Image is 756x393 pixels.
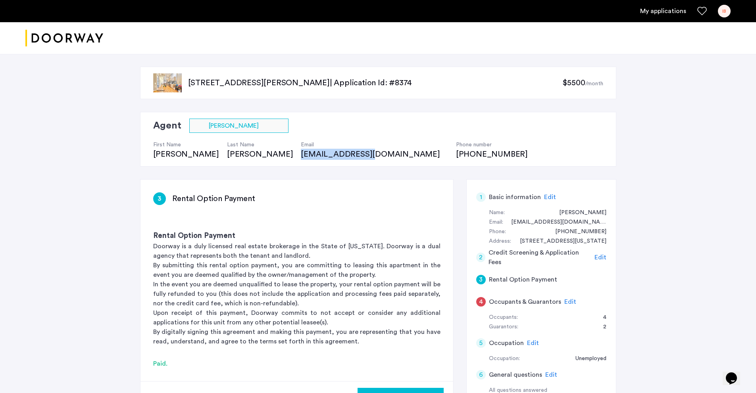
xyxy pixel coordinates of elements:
[489,227,506,237] div: Phone:
[153,73,182,92] img: apartment
[153,141,219,149] h4: First Name
[489,354,520,364] div: Occupation:
[476,370,486,380] div: 6
[153,280,441,308] p: In the event you are deemed unqualified to lease the property, your rental option payment will be...
[153,230,441,242] h3: Rental Option Payment
[545,372,557,378] span: Edit
[595,313,606,322] div: 4
[567,354,606,364] div: Unemployed
[489,208,505,218] div: Name:
[153,119,181,133] h2: Agent
[489,297,561,307] h5: Occupants & Guarantors
[723,361,748,385] iframe: chat widget
[301,141,448,149] h4: Email
[227,149,293,160] div: [PERSON_NAME]
[301,149,448,160] div: [EMAIL_ADDRESS][DOMAIN_NAME]
[25,23,103,53] img: logo
[456,149,528,160] div: [PHONE_NUMBER]
[585,81,603,86] sub: /month
[153,242,441,261] p: Doorway is a duly licensed real estate brokerage in the State of [US_STATE]. Doorway is a dual ag...
[551,208,606,218] div: Ian Brown
[503,218,606,227] div: ianbrownsgls@gmail.com
[489,275,557,284] h5: Rental Option Payment
[476,253,486,262] div: 2
[595,322,606,332] div: 2
[153,261,441,280] p: By submitting this rental option payment, you are committing to leasing this apartment in the eve...
[172,193,255,204] h3: Rental Option Payment
[153,149,219,160] div: [PERSON_NAME]
[718,5,731,17] div: IB
[489,218,503,227] div: Email:
[489,322,518,332] div: Guarantors:
[153,308,441,327] p: Upon receipt of this payment, Doorway commits to not accept or consider any additional applicatio...
[489,370,542,380] h5: General questions
[456,141,528,149] h4: Phone number
[476,192,486,202] div: 1
[153,327,441,346] p: By digitally signing this agreement and making this payment, you are representing that you have r...
[544,194,556,200] span: Edit
[476,297,486,307] div: 4
[640,6,686,16] a: My application
[547,227,606,237] div: +18055506218
[489,248,591,267] h5: Credit Screening & Application Fees
[697,6,707,16] a: Favorites
[476,338,486,348] div: 5
[594,254,606,261] span: Edit
[153,192,166,205] div: 3
[227,141,293,149] h4: Last Name
[476,275,486,284] div: 3
[489,338,524,348] h5: Occupation
[188,77,563,88] p: [STREET_ADDRESS][PERSON_NAME] | Application Id: #8374
[489,237,511,246] div: Address:
[527,340,539,346] span: Edit
[153,359,441,368] div: Paid.
[562,79,585,87] span: $5500
[564,299,576,305] span: Edit
[25,23,103,53] a: Cazamio logo
[489,313,518,322] div: Occupants:
[489,192,541,202] h5: Basic information
[512,237,606,246] div: 3787 mississippi st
